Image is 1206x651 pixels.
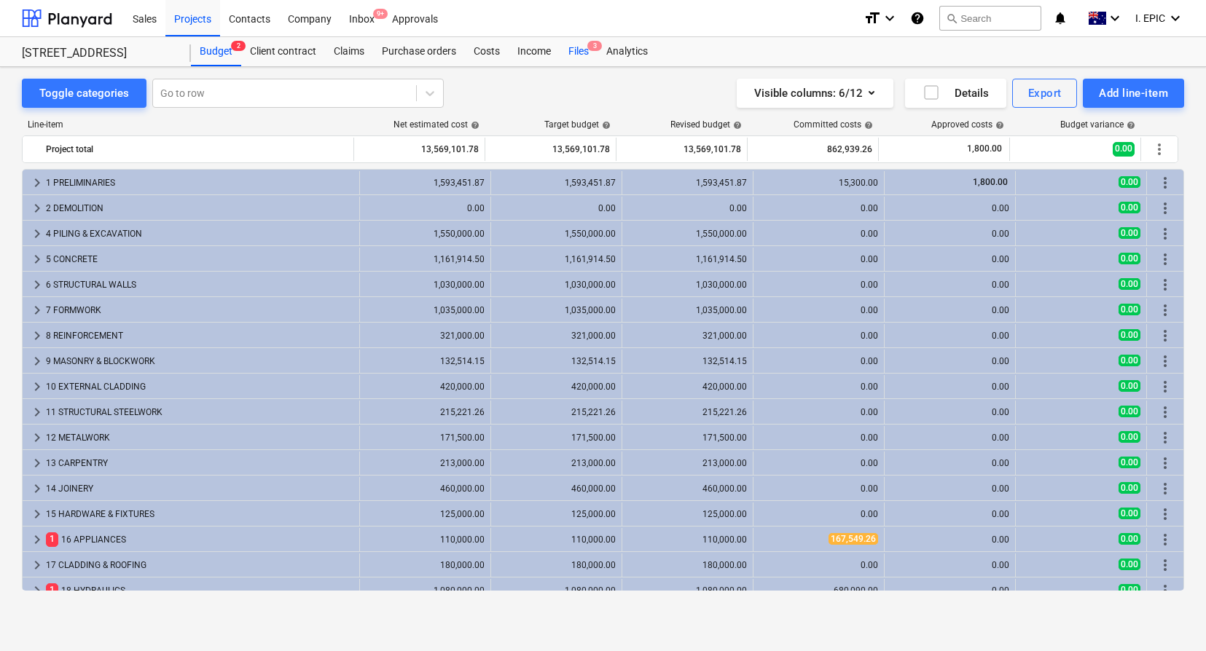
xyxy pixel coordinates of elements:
[241,37,325,66] div: Client contract
[759,305,878,315] div: 0.00
[46,502,353,526] div: 15 HARDWARE & FIXTURES
[46,324,353,347] div: 8 REINFORCEMENT
[759,407,878,417] div: 0.00
[759,229,878,239] div: 0.00
[598,37,657,66] div: Analytics
[1156,352,1174,370] span: More actions
[931,119,1004,130] div: Approved costs
[759,178,878,188] div: 15,300.00
[905,79,1006,108] button: Details
[1119,227,1140,239] span: 0.00
[366,356,485,366] div: 132,514.15
[46,350,353,373] div: 9 MASONRY & BLOCKWORK
[1119,380,1140,392] span: 0.00
[373,9,388,19] span: 9+
[1156,327,1174,344] span: More actions
[946,12,958,24] span: search
[890,534,1009,545] div: 0.00
[497,229,616,239] div: 1,550,000.00
[890,356,1009,366] div: 0.00
[366,560,485,570] div: 180,000.00
[628,484,747,494] div: 460,000.00
[544,119,611,130] div: Target budget
[966,143,1003,155] span: 1,800.00
[890,280,1009,290] div: 0.00
[497,331,616,341] div: 321,000.00
[22,119,355,130] div: Line-item
[1124,121,1135,130] span: help
[1156,200,1174,217] span: More actions
[1156,276,1174,293] span: More actions
[28,378,46,395] span: keyboard_arrow_right
[1156,505,1174,523] span: More actions
[1135,12,1165,24] span: I. EPIC
[28,531,46,548] span: keyboard_arrow_right
[992,121,1004,130] span: help
[46,583,58,597] span: 1
[465,37,509,66] a: Costs
[628,560,747,570] div: 180,000.00
[366,534,485,545] div: 110,000.00
[46,579,353,602] div: 18 HYDRAULICS
[28,174,46,192] span: keyboard_arrow_right
[759,560,878,570] div: 0.00
[497,534,616,545] div: 110,000.00
[881,9,898,27] i: keyboard_arrow_down
[628,229,747,239] div: 1,550,000.00
[622,138,741,161] div: 13,569,101.78
[366,305,485,315] div: 1,035,000.00
[28,225,46,242] span: keyboard_arrow_right
[628,382,747,392] div: 420,000.00
[730,121,742,130] span: help
[497,305,616,315] div: 1,035,000.00
[1119,355,1140,366] span: 0.00
[759,382,878,392] div: 0.00
[497,458,616,468] div: 213,000.00
[759,509,878,519] div: 0.00
[231,41,246,51] span: 2
[1156,225,1174,242] span: More actions
[46,299,353,322] div: 7 FORMWORK
[497,407,616,417] div: 215,221.26
[468,121,479,130] span: help
[325,37,373,66] a: Claims
[890,458,1009,468] div: 0.00
[890,254,1009,264] div: 0.00
[1119,559,1140,570] span: 0.00
[1119,329,1140,341] span: 0.00
[22,79,146,108] button: Toggle categories
[864,9,881,27] i: format_size
[628,534,747,545] div: 110,000.00
[628,331,747,341] div: 321,000.00
[890,305,1009,315] div: 0.00
[1099,84,1168,103] div: Add line-item
[759,254,878,264] div: 0.00
[628,585,747,596] div: 1,080,000.00
[491,138,610,161] div: 13,569,101.78
[46,197,353,220] div: 2 DEMOLITION
[46,273,353,296] div: 6 STRUCTURAL WALLS
[890,433,1009,443] div: 0.00
[1119,406,1140,417] span: 0.00
[1119,176,1140,188] span: 0.00
[373,37,465,66] div: Purchase orders
[759,433,878,443] div: 0.00
[971,177,1009,187] span: 1,800.00
[1012,79,1078,108] button: Export
[1060,119,1135,130] div: Budget variance
[1119,278,1140,290] span: 0.00
[628,203,747,213] div: 0.00
[366,229,485,239] div: 1,550,000.00
[46,171,353,194] div: 1 PRELIMINARIES
[497,509,616,519] div: 125,000.00
[497,280,616,290] div: 1,030,000.00
[753,138,872,161] div: 862,939.26
[1156,301,1174,319] span: More actions
[628,254,747,264] div: 1,161,914.50
[628,433,747,443] div: 171,500.00
[599,121,611,130] span: help
[1083,79,1184,108] button: Add line-item
[1156,403,1174,421] span: More actions
[587,41,602,51] span: 3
